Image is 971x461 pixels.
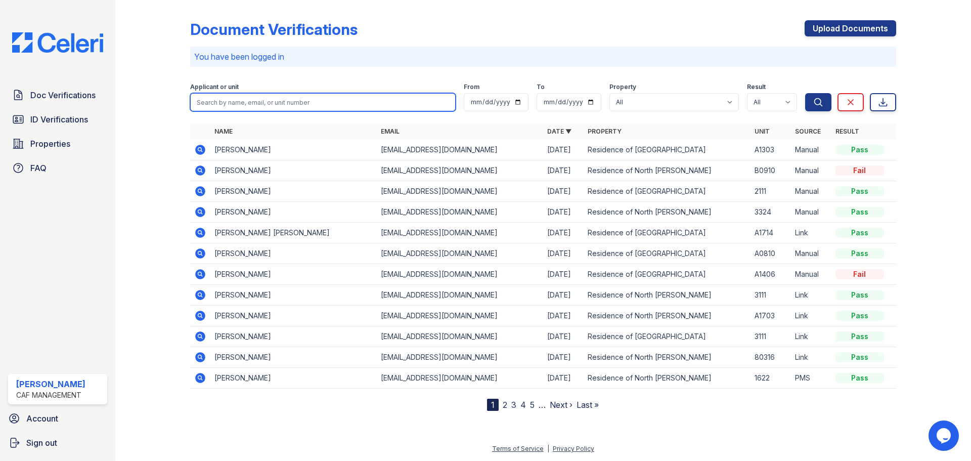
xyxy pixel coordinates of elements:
[210,306,377,326] td: [PERSON_NAME]
[584,264,750,285] td: Residence of [GEOGRAPHIC_DATA]
[584,243,750,264] td: Residence of [GEOGRAPHIC_DATA]
[791,140,831,160] td: Manual
[543,326,584,347] td: [DATE]
[377,347,543,368] td: [EMAIL_ADDRESS][DOMAIN_NAME]
[377,264,543,285] td: [EMAIL_ADDRESS][DOMAIN_NAME]
[377,368,543,389] td: [EMAIL_ADDRESS][DOMAIN_NAME]
[791,326,831,347] td: Link
[751,347,791,368] td: 80316
[30,162,47,174] span: FAQ
[835,228,884,238] div: Pass
[503,400,507,410] a: 2
[543,306,584,326] td: [DATE]
[520,400,526,410] a: 4
[835,186,884,196] div: Pass
[530,400,535,410] a: 5
[210,181,377,202] td: [PERSON_NAME]
[210,160,377,181] td: [PERSON_NAME]
[4,433,111,453] a: Sign out
[30,138,70,150] span: Properties
[543,223,584,243] td: [DATE]
[377,326,543,347] td: [EMAIL_ADDRESS][DOMAIN_NAME]
[8,158,107,178] a: FAQ
[795,128,821,135] a: Source
[588,128,622,135] a: Property
[791,306,831,326] td: Link
[835,207,884,217] div: Pass
[751,202,791,223] td: 3324
[835,145,884,155] div: Pass
[543,181,584,202] td: [DATE]
[547,445,549,452] div: |
[210,202,377,223] td: [PERSON_NAME]
[751,368,791,389] td: 1622
[381,128,400,135] a: Email
[835,311,884,321] div: Pass
[210,223,377,243] td: [PERSON_NAME] [PERSON_NAME]
[791,368,831,389] td: PMS
[547,128,571,135] a: Date ▼
[805,20,896,36] a: Upload Documents
[492,445,544,452] a: Terms of Service
[747,83,766,91] label: Result
[543,160,584,181] td: [DATE]
[755,128,770,135] a: Unit
[537,83,545,91] label: To
[584,368,750,389] td: Residence of North [PERSON_NAME]
[377,140,543,160] td: [EMAIL_ADDRESS][DOMAIN_NAME]
[214,128,233,135] a: Name
[584,202,750,223] td: Residence of North [PERSON_NAME]
[539,399,546,411] span: …
[26,437,57,449] span: Sign out
[751,264,791,285] td: A1406
[377,223,543,243] td: [EMAIL_ADDRESS][DOMAIN_NAME]
[751,306,791,326] td: A1703
[543,140,584,160] td: [DATE]
[30,113,88,125] span: ID Verifications
[791,160,831,181] td: Manual
[751,326,791,347] td: 3111
[8,134,107,154] a: Properties
[210,140,377,160] td: [PERSON_NAME]
[751,160,791,181] td: B0910
[584,347,750,368] td: Residence of North [PERSON_NAME]
[16,378,85,390] div: [PERSON_NAME]
[835,373,884,383] div: Pass
[8,109,107,130] a: ID Verifications
[584,326,750,347] td: Residence of [GEOGRAPHIC_DATA]
[190,93,456,111] input: Search by name, email, or unit number
[791,285,831,306] td: Link
[751,223,791,243] td: A1714
[464,83,479,91] label: From
[543,243,584,264] td: [DATE]
[835,290,884,300] div: Pass
[584,285,750,306] td: Residence of North [PERSON_NAME]
[751,140,791,160] td: A1303
[543,264,584,285] td: [DATE]
[210,285,377,306] td: [PERSON_NAME]
[791,347,831,368] td: Link
[584,223,750,243] td: Residence of [GEOGRAPHIC_DATA]
[929,421,961,451] iframe: chat widget
[543,347,584,368] td: [DATE]
[4,408,111,429] a: Account
[543,368,584,389] td: [DATE]
[26,412,58,425] span: Account
[210,368,377,389] td: [PERSON_NAME]
[550,400,572,410] a: Next ›
[584,160,750,181] td: Residence of North [PERSON_NAME]
[210,243,377,264] td: [PERSON_NAME]
[543,285,584,306] td: [DATE]
[8,85,107,105] a: Doc Verifications
[791,223,831,243] td: Link
[511,400,516,410] a: 3
[791,264,831,285] td: Manual
[377,285,543,306] td: [EMAIL_ADDRESS][DOMAIN_NAME]
[751,181,791,202] td: 2111
[835,165,884,176] div: Fail
[791,181,831,202] td: Manual
[210,264,377,285] td: [PERSON_NAME]
[835,269,884,279] div: Fail
[543,202,584,223] td: [DATE]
